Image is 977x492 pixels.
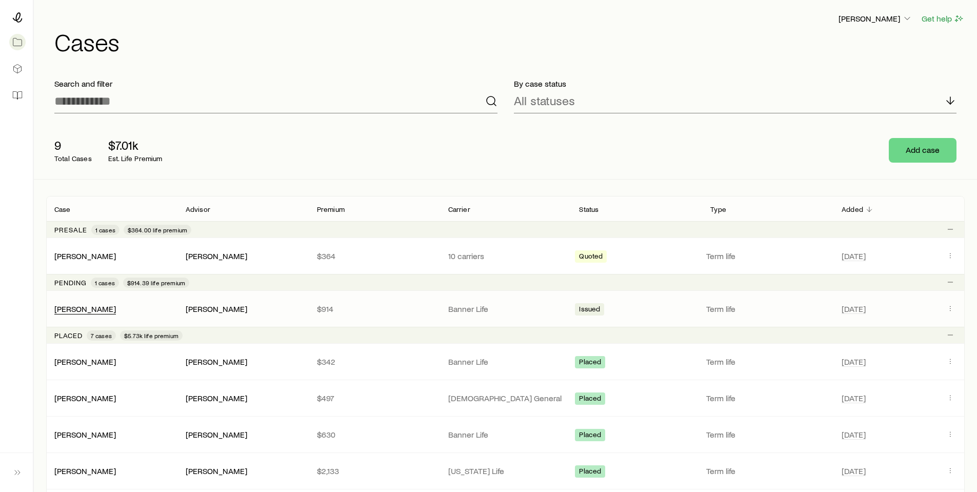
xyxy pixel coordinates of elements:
[54,78,497,89] p: Search and filter
[54,226,87,234] p: Presale
[317,429,432,440] p: $630
[842,205,863,213] p: Added
[514,78,957,89] p: By case status
[317,205,345,213] p: Premium
[579,205,599,213] p: Status
[706,393,829,403] p: Term life
[448,466,563,476] p: [US_STATE] Life
[889,138,956,163] button: Add case
[186,205,210,213] p: Advisor
[186,304,247,314] div: [PERSON_NAME]
[579,358,601,368] span: Placed
[842,429,866,440] span: [DATE]
[921,13,965,25] button: Get help
[186,429,247,440] div: [PERSON_NAME]
[54,138,92,152] p: 9
[448,205,470,213] p: Carrier
[448,393,563,403] p: [DEMOGRAPHIC_DATA] General
[579,430,601,441] span: Placed
[706,357,829,367] p: Term life
[842,251,866,261] span: [DATE]
[317,251,432,261] p: $364
[54,429,116,440] div: [PERSON_NAME]
[706,251,829,261] p: Term life
[448,357,563,367] p: Banner Life
[186,251,247,262] div: [PERSON_NAME]
[54,251,116,261] a: [PERSON_NAME]
[706,466,829,476] p: Term life
[54,304,116,313] a: [PERSON_NAME]
[317,466,432,476] p: $2,133
[579,252,603,263] span: Quoted
[579,467,601,478] span: Placed
[54,357,116,367] div: [PERSON_NAME]
[579,305,600,316] span: Issued
[448,251,563,261] p: 10 carriers
[448,304,563,314] p: Banner Life
[128,226,187,234] span: $364.00 life premium
[317,393,432,403] p: $497
[448,429,563,440] p: Banner Life
[54,393,116,403] a: [PERSON_NAME]
[514,93,575,108] p: All statuses
[95,226,115,234] span: 1 cases
[54,331,83,340] p: Placed
[108,154,163,163] p: Est. Life Premium
[579,394,601,405] span: Placed
[54,429,116,439] a: [PERSON_NAME]
[186,357,247,367] div: [PERSON_NAME]
[91,331,112,340] span: 7 cases
[54,357,116,366] a: [PERSON_NAME]
[108,138,163,152] p: $7.01k
[54,393,116,404] div: [PERSON_NAME]
[842,393,866,403] span: [DATE]
[317,304,432,314] p: $914
[317,357,432,367] p: $342
[842,466,866,476] span: [DATE]
[54,466,116,477] div: [PERSON_NAME]
[95,279,115,287] span: 1 cases
[706,429,829,440] p: Term life
[54,29,965,54] h1: Cases
[838,13,913,25] button: [PERSON_NAME]
[842,357,866,367] span: [DATE]
[54,205,71,213] p: Case
[706,304,829,314] p: Term life
[54,304,116,314] div: [PERSON_NAME]
[54,154,92,163] p: Total Cases
[54,279,87,287] p: Pending
[124,331,178,340] span: $5.73k life premium
[839,13,912,24] p: [PERSON_NAME]
[186,466,247,477] div: [PERSON_NAME]
[54,466,116,476] a: [PERSON_NAME]
[710,205,726,213] p: Type
[842,304,866,314] span: [DATE]
[186,393,247,404] div: [PERSON_NAME]
[127,279,185,287] span: $914.39 life premium
[54,251,116,262] div: [PERSON_NAME]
